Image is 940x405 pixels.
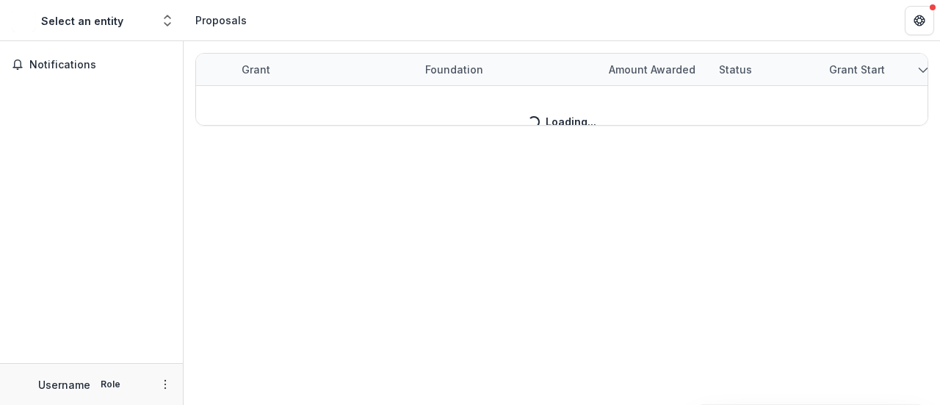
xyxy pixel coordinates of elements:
[156,376,174,393] button: More
[38,377,90,393] p: Username
[905,6,934,35] button: Get Help
[157,6,178,35] button: Open entity switcher
[189,10,253,31] nav: breadcrumb
[6,53,177,76] button: Notifications
[195,12,247,28] div: Proposals
[41,13,123,29] div: Select an entity
[96,378,125,391] p: Role
[29,59,171,71] span: Notifications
